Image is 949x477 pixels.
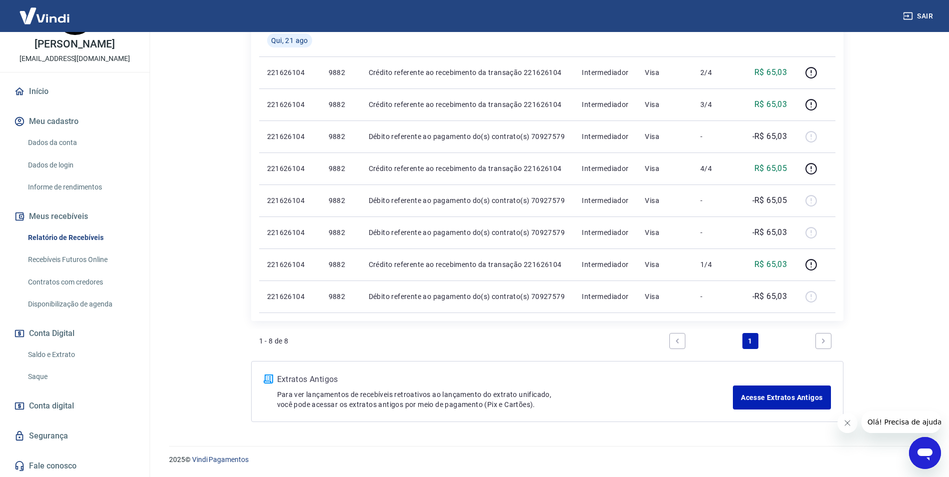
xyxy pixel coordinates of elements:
p: 3/4 [700,99,730,109]
p: Visa [645,99,684,109]
a: Segurança [12,425,138,447]
iframe: Fechar mensagem [837,413,857,433]
p: R$ 65,03 [754,258,787,270]
a: Dados de login [24,155,138,175]
p: 221626104 [267,131,313,141]
p: Intermediador [582,291,629,301]
p: 9882 [329,291,353,301]
p: Visa [645,163,684,173]
a: Relatório de Recebíveis [24,227,138,248]
button: Sair [901,7,937,25]
a: Next page [815,333,831,349]
p: Intermediador [582,67,629,77]
p: Visa [645,131,684,141]
p: Débito referente ao pagamento do(s) contrato(s) 70927579 [369,227,566,237]
p: Intermediador [582,195,629,205]
p: Visa [645,227,684,237]
button: Conta Digital [12,322,138,344]
p: 9882 [329,227,353,237]
p: Débito referente ao pagamento do(s) contrato(s) 70927579 [369,291,566,301]
p: -R$ 65,03 [752,290,787,302]
ul: Pagination [665,329,835,353]
a: Disponibilização de agenda [24,294,138,314]
a: Fale conosco [12,455,138,477]
a: Saque [24,366,138,387]
p: 221626104 [267,227,313,237]
p: Intermediador [582,259,629,269]
p: R$ 65,03 [754,98,787,110]
p: [EMAIL_ADDRESS][DOMAIN_NAME] [20,53,130,64]
p: Intermediador [582,227,629,237]
p: 2025 © [169,454,925,465]
p: 9882 [329,131,353,141]
iframe: Botão para abrir a janela de mensagens [909,437,941,469]
a: Page 1 is your current page [742,333,758,349]
p: Crédito referente ao recebimento da transação 221626104 [369,163,566,173]
a: Dados da conta [24,132,138,153]
p: 1 - 8 de 8 [259,336,289,346]
span: Qui, 21 ago [271,35,308,45]
p: 221626104 [267,195,313,205]
p: 221626104 [267,163,313,173]
p: 221626104 [267,67,313,77]
a: Informe de rendimentos [24,177,138,197]
p: Intermediador [582,99,629,109]
p: Crédito referente ao recebimento da transação 221626104 [369,67,566,77]
p: 9882 [329,195,353,205]
p: 9882 [329,67,353,77]
button: Meus recebíveis [12,205,138,227]
a: Conta digital [12,395,138,417]
p: Visa [645,195,684,205]
a: Saldo e Extrato [24,344,138,365]
p: [PERSON_NAME] [35,39,115,49]
p: Débito referente ao pagamento do(s) contrato(s) 70927579 [369,195,566,205]
p: Intermediador [582,163,629,173]
a: Vindi Pagamentos [192,455,249,463]
p: Extratos Antigos [277,373,733,385]
p: 2/4 [700,67,730,77]
p: 221626104 [267,259,313,269]
p: Intermediador [582,131,629,141]
p: Para ver lançamentos de recebíveis retroativos ao lançamento do extrato unificado, você pode aces... [277,389,733,409]
p: - [700,291,730,301]
p: 221626104 [267,291,313,301]
a: Início [12,80,138,102]
p: R$ 65,03 [754,66,787,78]
p: 9882 [329,99,353,109]
p: R$ 65,05 [754,162,787,174]
a: Recebíveis Futuros Online [24,249,138,270]
p: - [700,227,730,237]
img: Vindi [12,0,77,31]
p: Crédito referente ao recebimento da transação 221626104 [369,259,566,269]
p: -R$ 65,03 [752,130,787,142]
iframe: Mensagem da empresa [861,411,941,433]
p: Visa [645,67,684,77]
p: Débito referente ao pagamento do(s) contrato(s) 70927579 [369,131,566,141]
button: Meu cadastro [12,110,138,132]
p: 4/4 [700,163,730,173]
p: -R$ 65,05 [752,194,787,206]
p: 221626104 [267,99,313,109]
p: - [700,195,730,205]
p: Visa [645,291,684,301]
a: Acesse Extratos Antigos [733,385,830,409]
img: ícone [264,374,273,383]
p: 9882 [329,259,353,269]
p: Crédito referente ao recebimento da transação 221626104 [369,99,566,109]
a: Previous page [669,333,685,349]
p: 9882 [329,163,353,173]
span: Conta digital [29,399,74,413]
p: 1/4 [700,259,730,269]
p: -R$ 65,03 [752,226,787,238]
p: Visa [645,259,684,269]
p: - [700,131,730,141]
a: Contratos com credores [24,272,138,292]
span: Olá! Precisa de ajuda? [6,7,84,15]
